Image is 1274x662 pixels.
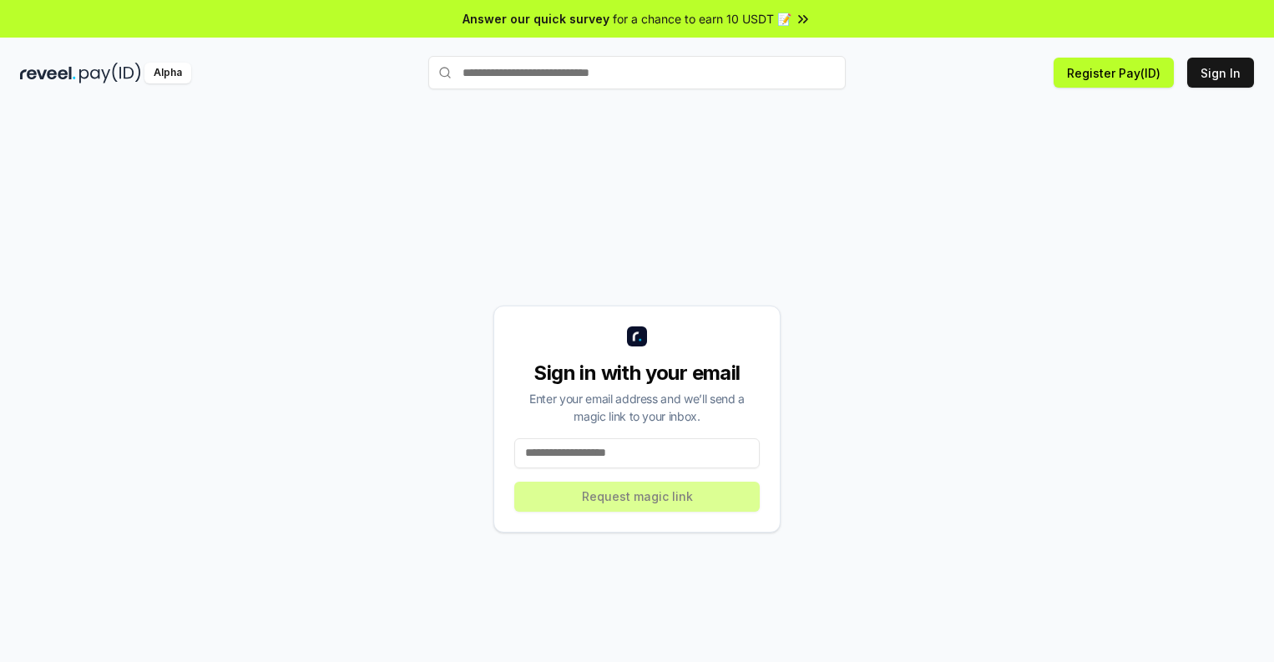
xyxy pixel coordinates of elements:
div: Sign in with your email [514,360,760,387]
div: Enter your email address and we’ll send a magic link to your inbox. [514,390,760,425]
div: Alpha [144,63,191,83]
span: Answer our quick survey [463,10,609,28]
span: for a chance to earn 10 USDT 📝 [613,10,791,28]
img: pay_id [79,63,141,83]
img: logo_small [627,326,647,346]
button: Register Pay(ID) [1054,58,1174,88]
button: Sign In [1187,58,1254,88]
img: reveel_dark [20,63,76,83]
